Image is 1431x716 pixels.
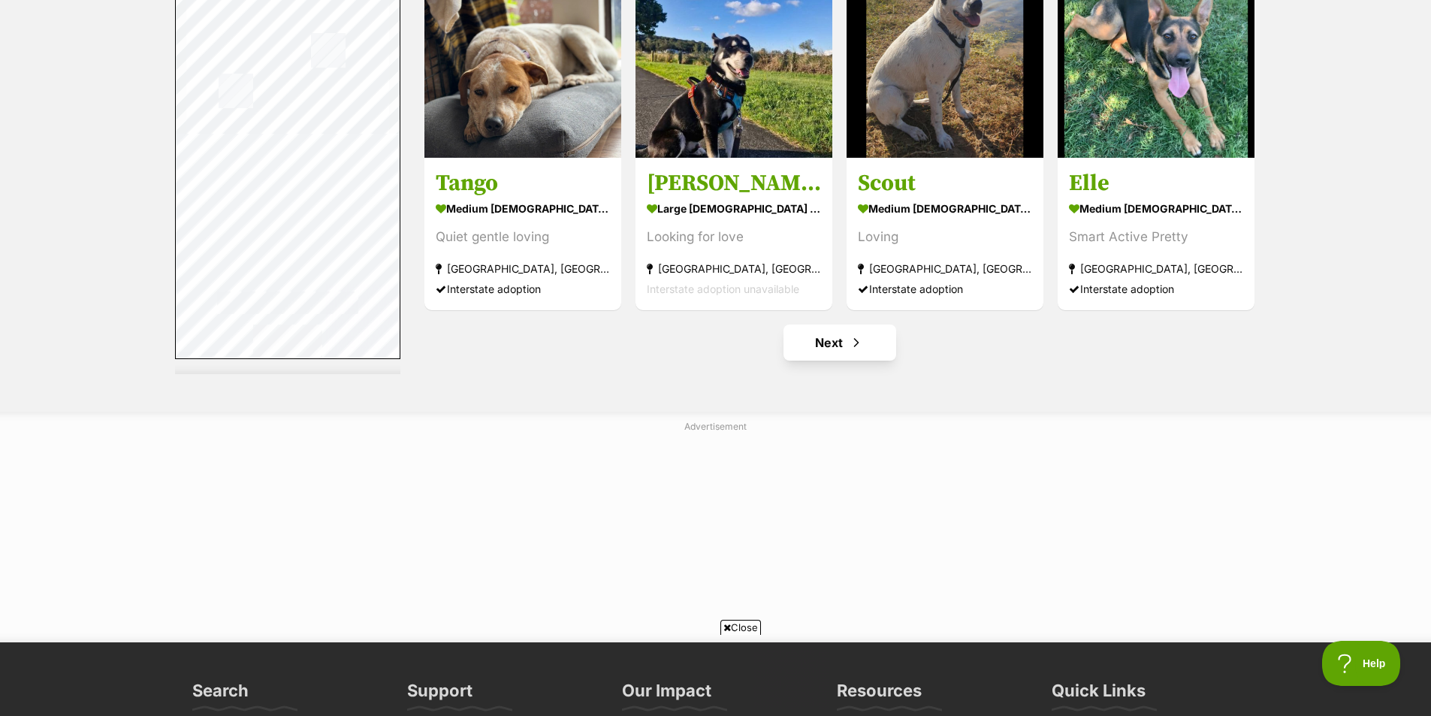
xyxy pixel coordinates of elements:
[1052,680,1146,710] h3: Quick Links
[647,226,821,246] div: Looking for love
[837,680,922,710] h3: Resources
[436,197,610,219] strong: medium [DEMOGRAPHIC_DATA] Dog
[720,620,761,635] span: Close
[1069,168,1243,197] h3: Elle
[858,197,1032,219] strong: medium [DEMOGRAPHIC_DATA] Dog
[436,168,610,197] h3: Tango
[1069,226,1243,246] div: Smart Active Pretty
[423,325,1257,361] nav: Pagination
[1322,641,1401,686] iframe: Help Scout Beacon - Open
[603,641,829,708] iframe: Advertisement
[647,282,799,295] span: Interstate adoption unavailable
[858,168,1032,197] h3: Scout
[635,157,832,310] a: [PERSON_NAME] large [DEMOGRAPHIC_DATA] Dog Looking for love [GEOGRAPHIC_DATA], [GEOGRAPHIC_DATA] ...
[436,226,610,246] div: Quiet gentle loving
[407,680,472,710] h3: Support
[858,278,1032,298] div: Interstate adoption
[783,325,896,361] a: Next page
[858,258,1032,278] strong: [GEOGRAPHIC_DATA], [GEOGRAPHIC_DATA]
[1069,258,1243,278] strong: [GEOGRAPHIC_DATA], [GEOGRAPHIC_DATA]
[847,157,1043,310] a: Scout medium [DEMOGRAPHIC_DATA] Dog Loving [GEOGRAPHIC_DATA], [GEOGRAPHIC_DATA] Interstate adoption
[1058,157,1254,310] a: Elle medium [DEMOGRAPHIC_DATA] Dog Smart Active Pretty [GEOGRAPHIC_DATA], [GEOGRAPHIC_DATA] Inter...
[1069,197,1243,219] strong: medium [DEMOGRAPHIC_DATA] Dog
[436,278,610,298] div: Interstate adoption
[647,258,821,278] strong: [GEOGRAPHIC_DATA], [GEOGRAPHIC_DATA]
[352,440,1080,627] iframe: Advertisement
[1069,278,1243,298] div: Interstate adoption
[192,680,249,710] h3: Search
[424,157,621,310] a: Tango medium [DEMOGRAPHIC_DATA] Dog Quiet gentle loving [GEOGRAPHIC_DATA], [GEOGRAPHIC_DATA] Inte...
[436,258,610,278] strong: [GEOGRAPHIC_DATA], [GEOGRAPHIC_DATA]
[647,197,821,219] strong: large [DEMOGRAPHIC_DATA] Dog
[858,226,1032,246] div: Loving
[647,168,821,197] h3: [PERSON_NAME]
